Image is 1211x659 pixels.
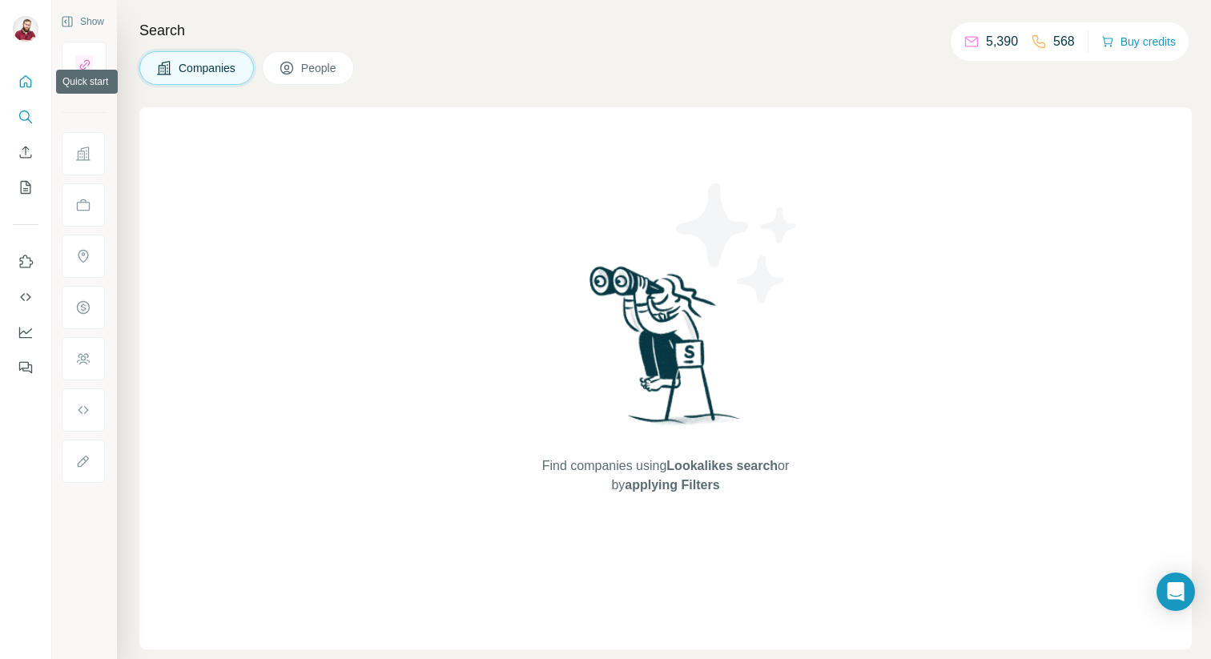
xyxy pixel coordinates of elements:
p: 568 [1053,32,1075,51]
button: Search [13,102,38,131]
span: Companies [179,60,237,76]
button: My lists [13,173,38,202]
span: People [301,60,338,76]
img: Surfe Illustration - Woman searching with binoculars [582,262,749,440]
button: Feedback [13,353,38,382]
button: Dashboard [13,318,38,347]
p: 5,390 [986,32,1018,51]
button: Buy credits [1101,30,1176,53]
div: Open Intercom Messenger [1157,573,1195,611]
button: Show [50,10,115,34]
button: Quick start [13,67,38,96]
img: Avatar [13,16,38,42]
button: Enrich CSV [13,138,38,167]
h4: Search [139,19,1192,42]
span: Lookalikes search [666,459,778,472]
span: applying Filters [625,478,719,492]
button: Use Surfe API [13,283,38,311]
button: Use Surfe on LinkedIn [13,247,38,276]
img: Surfe Illustration - Stars [666,171,810,315]
span: Find companies using or by [537,456,794,495]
